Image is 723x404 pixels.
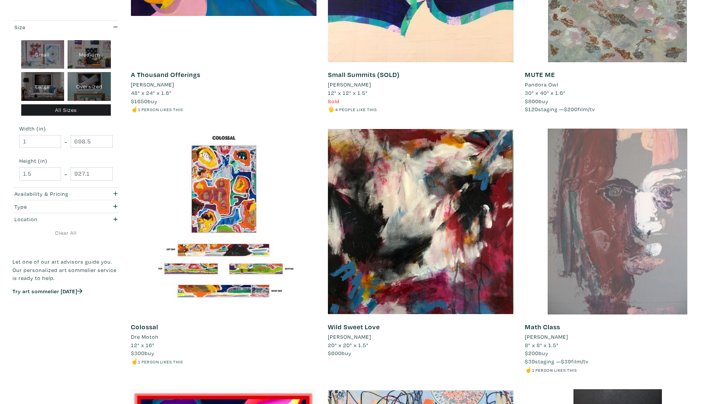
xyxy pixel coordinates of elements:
[525,341,559,349] span: 8" x 8" x 1.5"
[131,80,317,89] a: [PERSON_NAME]
[13,229,120,237] a: Clear All
[328,105,514,113] li: 🖐️
[525,349,548,357] span: buy
[138,107,183,112] small: 1 person likes this
[328,349,342,357] span: $600
[525,358,535,365] span: $39
[13,288,82,295] a: Try art sommelier [DATE]
[131,97,148,105] span: $1650
[328,89,368,96] span: 12" x 12" x 1.5"
[525,89,565,96] span: 30" x 40" x 1.6"
[328,80,514,89] a: [PERSON_NAME]
[328,97,340,105] span: Sold
[328,333,514,341] a: [PERSON_NAME]
[525,357,710,366] li: staging — film/tv
[131,80,174,89] li: [PERSON_NAME]
[14,23,89,31] div: Size
[131,97,158,105] span: buy
[328,322,380,331] a: Wild Sweet Love
[532,367,577,373] small: 1 person likes this
[21,72,65,101] div: Large
[14,215,89,223] div: Location
[335,107,377,112] small: 4 people like this
[131,349,154,357] span: buy
[525,349,539,357] span: $200
[131,333,317,341] a: Dre Motoh
[131,89,172,96] span: 48" x 24" x 1.6"
[68,40,111,69] div: Medium
[525,105,710,113] li: staging — film/tv
[65,169,67,179] span: -
[525,80,558,89] li: Pandora Owl
[13,21,120,33] button: Size
[131,70,200,79] a: A Thousand Offerings
[131,105,317,113] li: ☝️
[525,333,568,341] li: [PERSON_NAME]
[14,203,89,211] div: Type
[138,359,183,365] small: 1 person likes this
[328,333,371,341] li: [PERSON_NAME]
[65,137,67,147] span: -
[21,104,111,116] div: All Sizes
[21,40,65,69] div: Small
[14,190,89,198] div: Availability & Pricing
[131,349,145,357] span: $300
[131,322,158,331] a: Colossal
[13,303,120,319] iframe: Customer reviews powered by Trustpilot
[68,72,111,101] div: Oversized
[19,126,113,131] small: Width (in)
[328,341,369,349] span: 20" x 20" x 1.5"
[564,105,578,113] span: $200
[525,105,538,113] span: $120
[525,97,539,105] span: $800
[561,358,571,365] span: $39
[13,258,120,282] p: Let one of our art advisors guide you. Our personalized art sommelier service is ready to help.
[131,357,317,366] li: ☝️
[525,333,710,341] a: [PERSON_NAME]
[525,70,555,79] a: MUTE ME
[328,80,371,89] li: [PERSON_NAME]
[525,97,548,105] span: buy
[328,349,351,357] span: buy
[131,333,159,341] li: Dre Motoh
[13,200,120,213] button: Type
[13,213,120,226] button: Location
[525,322,560,331] a: Math Class
[328,70,400,79] a: Small Summits (SOLD)
[13,188,120,200] button: Availability & Pricing
[525,80,710,89] a: Pandora Owl
[525,366,710,374] li: ☝️
[131,341,154,349] span: 12" x 16"
[19,158,113,163] small: Height (in)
